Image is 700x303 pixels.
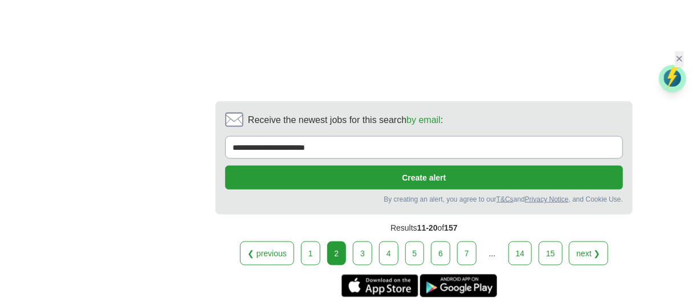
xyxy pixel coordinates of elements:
[379,241,398,265] a: 4
[569,241,608,265] a: next ❯
[301,241,320,265] a: 1
[496,195,514,203] a: T&Cs
[248,113,443,128] span: Receive the newest jobs for this search :
[417,223,438,232] span: 11-20
[353,241,372,265] a: 3
[215,215,633,241] div: Results of
[431,241,450,265] a: 6
[481,242,504,265] div: ...
[327,241,347,265] div: 2
[508,241,532,265] a: 14
[225,194,623,205] div: By creating an alert, you agree to our and , and Cookie Use.
[444,223,457,232] span: 157
[420,275,497,297] a: Get the Android app
[539,241,563,265] a: 15
[341,275,418,297] a: Get the iPhone app
[225,166,623,190] button: Create alert
[240,241,294,265] a: ❮ previous
[457,241,477,265] a: 7
[406,115,441,125] a: by email
[525,195,569,203] a: Privacy Notice
[405,241,425,265] a: 5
